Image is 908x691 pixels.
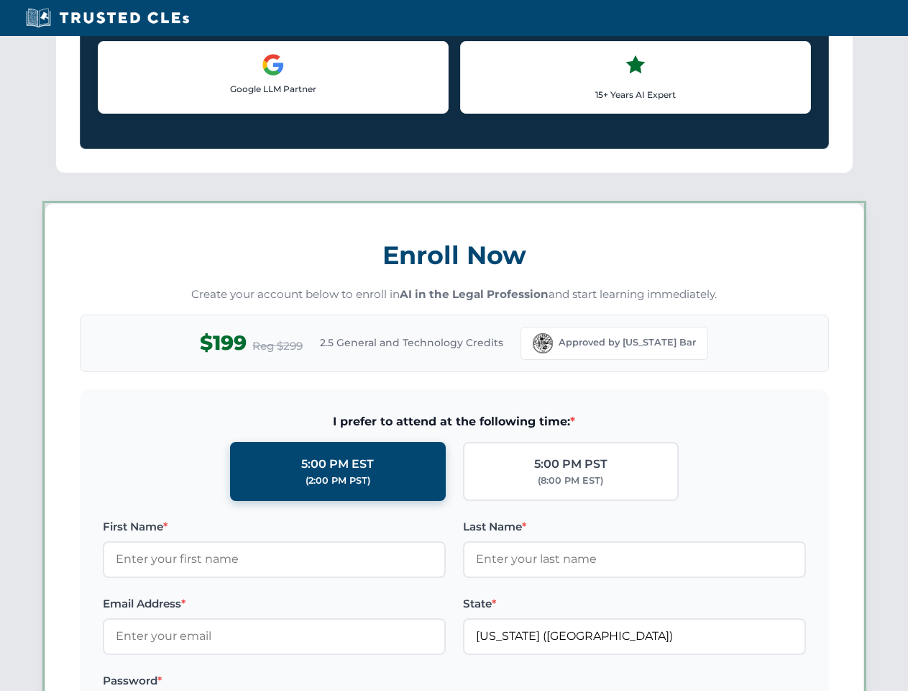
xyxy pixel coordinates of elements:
label: Last Name [463,518,806,536]
span: Reg $299 [252,338,303,355]
div: (2:00 PM PST) [306,474,370,488]
strong: AI in the Legal Profession [400,287,549,301]
p: Create your account below to enroll in and start learning immediately. [80,286,829,303]
label: Password [103,672,446,690]
input: Enter your email [103,618,446,654]
input: Enter your last name [463,541,806,577]
img: Trusted CLEs [22,7,193,29]
label: State [463,595,806,613]
p: 15+ Years AI Expert [472,88,799,101]
img: Google [262,53,285,76]
div: (8:00 PM EST) [538,474,603,488]
label: First Name [103,518,446,536]
span: I prefer to attend at the following time: [103,412,806,431]
p: Google LLM Partner [110,82,436,96]
label: Email Address [103,595,446,613]
span: $199 [200,327,247,359]
span: Approved by [US_STATE] Bar [559,335,696,350]
h3: Enroll Now [80,232,829,278]
span: 2.5 General and Technology Credits [320,335,503,351]
input: Enter your first name [103,541,446,577]
div: 5:00 PM PST [534,455,607,474]
img: Florida Bar [533,333,553,353]
input: Florida (FL) [463,618,806,654]
div: 5:00 PM EST [301,455,374,474]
